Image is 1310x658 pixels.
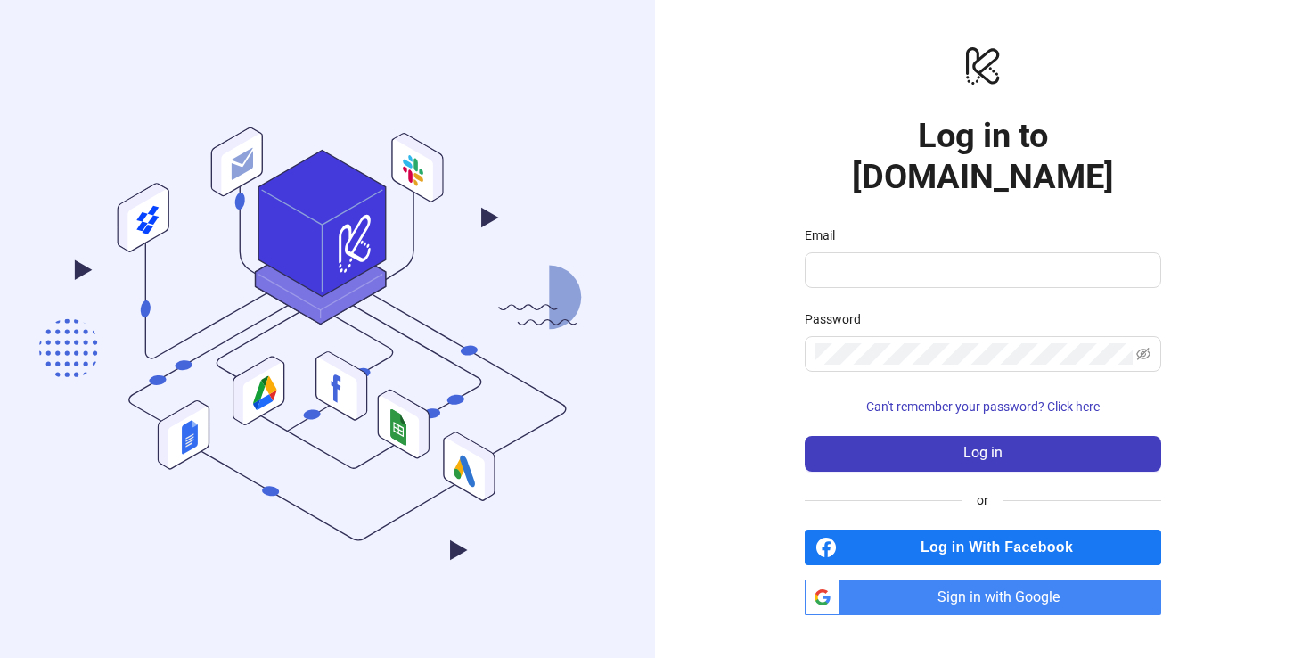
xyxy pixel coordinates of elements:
[805,309,872,329] label: Password
[805,580,1161,615] a: Sign in with Google
[805,530,1161,565] a: Log in With Facebook
[847,580,1161,615] span: Sign in with Google
[805,226,847,245] label: Email
[962,490,1003,510] span: or
[815,343,1133,365] input: Password
[805,393,1161,422] button: Can't remember your password? Click here
[963,445,1003,461] span: Log in
[805,436,1161,472] button: Log in
[805,115,1161,197] h1: Log in to [DOMAIN_NAME]
[844,530,1161,565] span: Log in With Facebook
[815,259,1147,281] input: Email
[805,399,1161,414] a: Can't remember your password? Click here
[1136,347,1150,361] span: eye-invisible
[866,399,1100,414] span: Can't remember your password? Click here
